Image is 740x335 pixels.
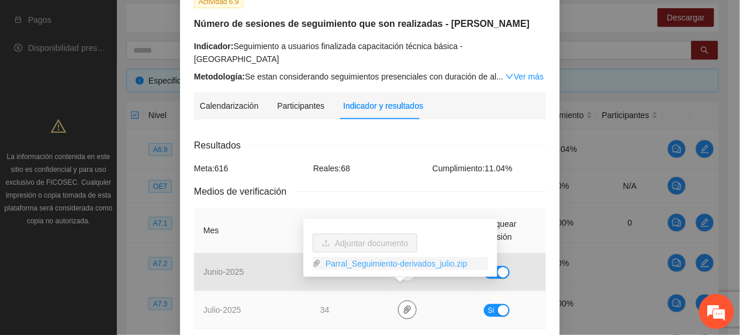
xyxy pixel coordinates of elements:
[203,267,244,277] span: junio - 2025
[389,208,475,253] th: Medios de verificación
[6,216,223,257] textarea: Escriba su mensaje y pulse “Intro”
[313,260,321,268] span: paper-clip
[194,70,546,83] div: Se estan considerando seguimientos presenciales con duración de al
[61,60,196,75] div: Chatee con nosotros ahora
[313,164,350,173] span: Reales: 68
[192,6,220,34] div: Minimizar ventana de chat en vivo
[313,239,417,248] span: uploadAdjuntar documento
[191,162,310,175] div: Meta: 616
[194,72,245,81] strong: Metodología:
[194,42,234,51] strong: Indicador:
[194,208,311,253] th: Mes
[313,234,417,253] button: uploadAdjuntar documento
[200,99,258,112] div: Calendarización
[320,305,330,315] span: 34
[321,257,488,270] a: Parral_Seguimiento-derivados_julio.zip
[311,208,389,253] th: Avances del mes
[430,162,549,175] div: Cumplimiento: 11.04 %
[488,304,495,317] span: Sí
[475,208,546,253] th: Bloquear revisión
[68,105,161,223] span: Estamos en línea.
[194,40,546,65] div: Seguimiento a usuarios finalizada capacitación técnica básica - [GEOGRAPHIC_DATA]
[194,184,296,199] span: Medios de verificación
[506,72,514,81] span: down
[194,17,546,31] h5: Número de sesiones de seguimiento que son realizadas - [PERSON_NAME]
[194,138,250,153] span: Resultados
[506,72,544,81] a: Expand
[398,301,417,319] button: paper-clip
[399,305,416,315] span: paper-clip
[277,99,324,112] div: Participantes
[203,305,241,315] span: julio - 2025
[497,72,504,81] span: ...
[343,99,423,112] div: Indicador y resultados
